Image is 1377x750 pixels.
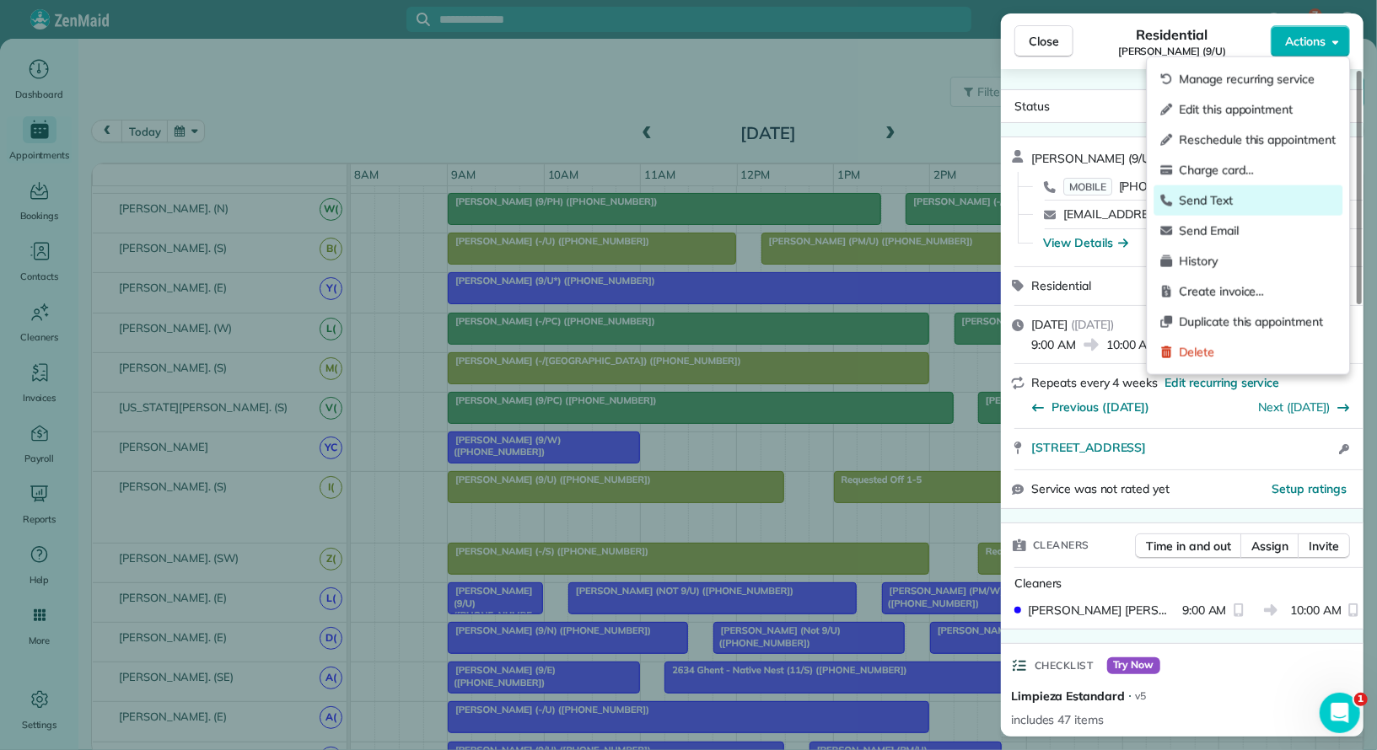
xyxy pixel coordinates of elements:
[1035,657,1094,674] span: Checklist
[1259,399,1331,415] a: Next ([DATE])
[1285,33,1326,50] span: Actions
[1063,206,1261,222] a: [EMAIL_ADDRESS][DOMAIN_NAME]
[1031,439,1146,456] span: [STREET_ADDRESS]
[1031,480,1170,498] span: Service was not rated yet
[1031,439,1334,456] a: [STREET_ADDRESS]
[1179,101,1336,118] span: Edit this appointment
[1107,657,1161,674] span: Try Now
[1182,602,1227,619] span: 9:00 AM
[1031,375,1158,390] span: Repeats every 4 weeks
[1029,33,1059,50] span: Close
[1011,688,1125,704] span: Limpieza Estandard
[1179,131,1336,148] span: Reschedule this appointment
[1179,162,1336,179] span: Charge card…
[1179,313,1336,330] span: Duplicate this appointment
[1320,693,1360,733] iframe: Intercom live chat
[1011,711,1104,728] span: includes 47 items
[1031,336,1076,353] span: 9:00 AM
[1063,178,1223,195] a: MOBILE[PHONE_NUMBER]
[1043,234,1128,251] button: View Details
[1272,480,1347,497] button: Setup ratings
[1137,24,1208,45] span: Residential
[1033,537,1089,554] span: Cleaners
[1240,533,1299,559] button: Assign
[1031,278,1091,293] span: Residential
[1135,533,1242,559] button: Time in and out
[1031,399,1149,415] button: Previous ([DATE])
[1291,602,1342,619] span: 10:00 AM
[1334,439,1353,459] button: Open access information
[1309,538,1339,554] span: Invite
[1179,222,1336,239] span: Send Email
[1119,179,1223,194] span: [PHONE_NUMBER]
[1179,71,1336,88] span: Manage recurring service
[1146,538,1231,554] span: Time in and out
[1179,192,1336,209] span: Send Text
[1106,336,1158,353] span: 10:00 AM
[1135,689,1146,703] span: v5
[1128,688,1132,704] span: ⋅
[1179,253,1336,270] span: History
[1259,399,1351,415] button: Next ([DATE])
[1179,344,1336,361] span: Delete
[1251,538,1288,554] span: Assign
[1014,99,1050,114] span: Status
[1298,533,1350,559] button: Invite
[1179,283,1336,300] span: Create invoice…
[1063,178,1112,196] span: MOBILE
[1031,317,1068,332] span: [DATE]
[1031,151,1154,166] span: [PERSON_NAME] (9/U)
[1118,45,1226,58] span: [PERSON_NAME] (9/U)
[1014,25,1073,57] button: Close
[1028,602,1175,619] span: [PERSON_NAME] [PERSON_NAME]. (E)
[1071,317,1114,332] span: ( [DATE] )
[1272,481,1347,496] span: Setup ratings
[1354,693,1368,706] span: 1
[1014,576,1062,591] span: Cleaners
[1165,374,1279,391] span: Edit recurring service
[1052,399,1149,415] span: Previous ([DATE])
